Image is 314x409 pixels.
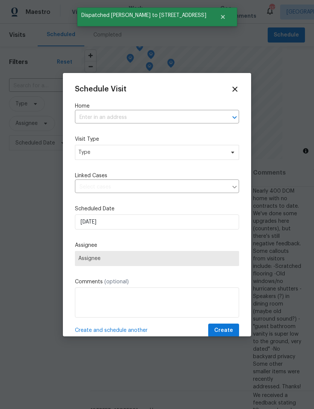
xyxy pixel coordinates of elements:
[229,112,240,123] button: Open
[75,327,148,334] span: Create and schedule another
[75,135,239,143] label: Visit Type
[208,324,239,338] button: Create
[231,85,239,93] span: Close
[104,279,129,284] span: (optional)
[75,102,239,110] label: Home
[75,242,239,249] label: Assignee
[214,326,233,335] span: Create
[75,278,239,286] label: Comments
[75,214,239,230] input: M/D/YYYY
[75,181,228,193] input: Select cases
[78,149,225,156] span: Type
[75,112,218,123] input: Enter in an address
[75,172,107,179] span: Linked Cases
[75,85,127,93] span: Schedule Visit
[75,205,239,213] label: Scheduled Date
[210,9,235,24] button: Close
[78,255,236,262] span: Assignee
[77,8,210,23] span: Dispatched [PERSON_NAME] to [STREET_ADDRESS]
